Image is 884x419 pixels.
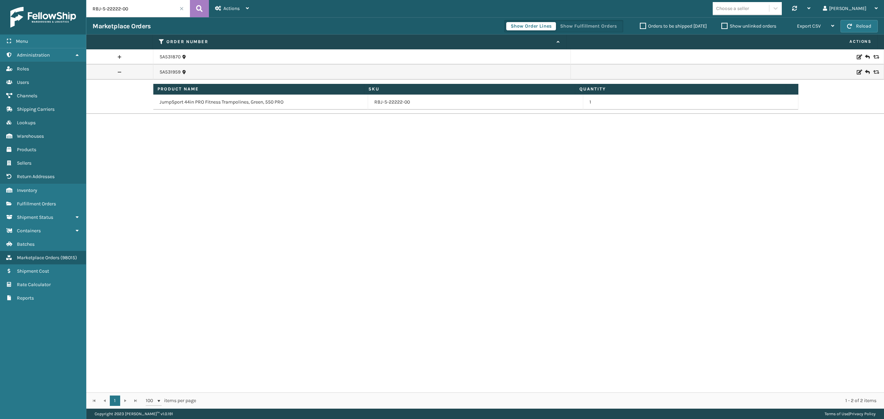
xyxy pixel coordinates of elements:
span: Inventory [17,187,37,193]
span: Return Addresses [17,174,55,179]
i: Create Return Label [865,69,869,76]
span: Administration [17,52,50,58]
span: items per page [146,396,196,406]
td: RBJ-S-22222-00 [368,95,583,110]
span: ( 98015 ) [60,255,77,261]
a: SA531959 [160,69,181,76]
span: Roles [17,66,29,72]
div: Choose a seller [716,5,749,12]
i: Replace [873,70,877,75]
label: SKU [368,86,571,92]
a: Terms of Use [825,411,848,416]
span: 100 [146,397,156,404]
span: Containers [17,228,41,234]
label: Product Name [157,86,360,92]
button: Show Order Lines [506,22,556,30]
span: Lookups [17,120,36,126]
span: Fulfillment Orders [17,201,56,207]
span: Products [17,147,36,153]
span: Menu [16,38,28,44]
span: Shipment Cost [17,268,49,274]
a: SA531870 [160,53,181,60]
i: Edit [857,70,861,75]
span: Export CSV [797,23,821,29]
td: 1 [583,95,798,110]
label: Show unlinked orders [721,23,776,29]
label: Orders to be shipped [DATE] [640,23,707,29]
button: Reload [840,20,878,32]
a: Privacy Policy [849,411,876,416]
a: 1 [110,396,120,406]
span: Shipping Carriers [17,106,55,112]
span: Warehouses [17,133,44,139]
span: Actions [223,6,240,11]
span: Rate Calculator [17,282,51,288]
span: Sellers [17,160,31,166]
label: Quantity [579,86,782,92]
p: Copyright 2023 [PERSON_NAME]™ v 1.0.191 [95,409,173,419]
span: Channels [17,93,37,99]
span: Marketplace Orders [17,255,59,261]
span: Shipment Status [17,214,53,220]
span: Users [17,79,29,85]
h3: Marketplace Orders [93,22,151,30]
span: Reports [17,295,34,301]
i: Edit [857,55,861,59]
span: Actions [569,36,876,47]
button: Show Fulfillment Orders [556,22,621,30]
div: 1 - 2 of 2 items [206,397,876,404]
i: Create Return Label [865,53,869,60]
a: JumpSport 44in PRO Fitness Trampolines, Green, 550 PRO [160,99,284,106]
label: Order Number [166,39,554,45]
i: Replace [873,55,877,59]
span: Batches [17,241,35,247]
img: logo [10,7,76,28]
div: | [825,409,876,419]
